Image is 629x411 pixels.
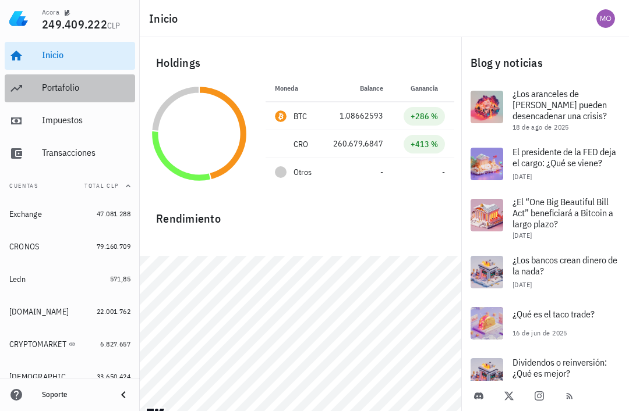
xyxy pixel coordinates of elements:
span: 79.160.709 [97,242,130,251]
a: El presidente de la FED deja el cargo: ¿Qué se viene? [DATE] [461,138,629,190]
span: Dividendos o reinversión: ¿Qué es mejor? [513,356,607,379]
div: avatar [596,9,615,28]
div: Soporte [42,390,107,399]
th: Balance [322,74,393,102]
a: CRONOS 79.160.709 [5,233,135,260]
span: [DATE] [513,231,532,240]
a: Transacciones [5,140,135,167]
span: 18 de ago de 2025 [513,123,569,131]
span: El presidente de la FED deja el cargo: ¿Qué se viene? [513,146,616,169]
div: +413 % [411,138,438,150]
img: LedgiFi [9,9,28,28]
span: [DATE] [513,280,532,289]
div: 1,08662593 [331,110,383,122]
div: CRONOS [9,242,40,252]
div: Rendimiento [147,200,454,228]
a: [DOMAIN_NAME] 22.001.762 [5,298,135,326]
div: BTC [294,110,308,122]
span: [DATE] [513,172,532,181]
a: [DEMOGRAPHIC_DATA] 33.650.424 [5,363,135,391]
a: Portafolio [5,74,135,102]
div: +286 % [411,110,438,122]
a: ¿Qué es el taco trade? 16 de jun de 2025 [461,298,629,349]
div: Transacciones [42,147,130,158]
span: 16 de jun de 2025 [513,328,567,337]
span: Total CLP [84,182,119,190]
a: ¿El “One Big Beautiful Bill Act” beneficiará a Bitcoin a largo plazo? [DATE] [461,190,629,246]
span: 33.650.424 [97,372,130,381]
a: Impuestos [5,107,135,135]
span: 47.081.288 [97,209,130,218]
a: CRYPTOMARKET 6.827.657 [5,330,135,358]
span: ¿El “One Big Beautiful Bill Act” beneficiará a Bitcoin a largo plazo? [513,196,613,230]
div: BTC-icon [275,110,287,122]
a: Exchange 47.081.288 [5,200,135,228]
th: Moneda [266,74,322,102]
span: 22.001.762 [97,307,130,316]
a: ¿Los bancos crean dinero de la nada? [DATE] [461,246,629,298]
a: Dividendos o reinversión: ¿Qué es mejor? [461,349,629,400]
div: Inicio [42,49,130,60]
span: CLP [107,20,121,31]
span: - [380,167,383,177]
span: - [442,167,445,177]
div: Acora [42,8,59,17]
h1: Inicio [149,9,183,28]
span: Ganancia [411,84,445,92]
span: ¿Los aranceles de [PERSON_NAME] pueden desencadenar una crisis? [513,88,607,121]
span: ¿Qué es el taco trade? [513,308,595,320]
a: Inicio [5,42,135,70]
div: Portafolio [42,82,130,93]
div: Blog y noticias [461,44,629,81]
span: 571,85 [110,274,130,283]
a: Ledn 571,85 [5,265,135,293]
div: [DOMAIN_NAME] [9,307,69,317]
span: 249.409.222 [42,16,107,32]
button: CuentasTotal CLP [5,172,135,200]
span: Otros [294,166,312,178]
div: CRO [294,138,309,150]
div: Impuestos [42,115,130,126]
div: Holdings [147,44,454,81]
span: ¿Los bancos crean dinero de la nada? [513,254,617,277]
div: Exchange [9,209,42,219]
div: Ledn [9,274,26,284]
div: [DEMOGRAPHIC_DATA] [9,372,80,382]
div: CRYPTOMARKET [9,339,66,349]
a: ¿Los aranceles de [PERSON_NAME] pueden desencadenar una crisis? 18 de ago de 2025 [461,81,629,138]
span: 6.827.657 [100,339,130,348]
div: 260.679,6847 [331,138,383,150]
div: CRO-icon [275,138,287,150]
